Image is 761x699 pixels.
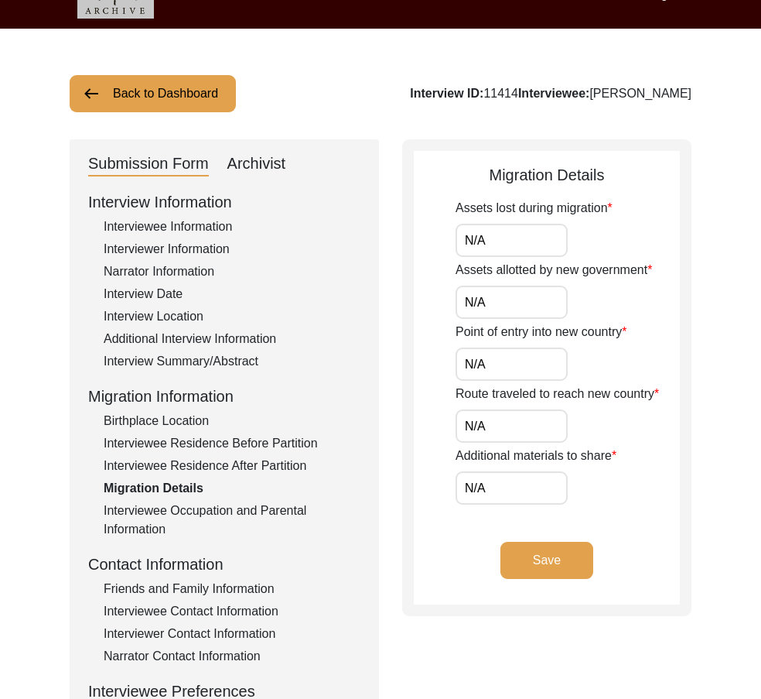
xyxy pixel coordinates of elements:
[104,580,360,598] div: Friends and Family Information
[456,199,613,218] label: Assets lost during migration
[70,75,236,112] button: Back to Dashboard
[104,352,360,371] div: Interview Summary/Abstract
[104,502,360,539] div: Interviewee Occupation and Parental Information
[104,262,360,281] div: Narrator Information
[456,323,626,341] label: Point of entry into new country
[104,330,360,348] div: Additional Interview Information
[88,152,209,176] div: Submission Form
[104,457,360,475] div: Interviewee Residence After Partition
[104,434,360,453] div: Interviewee Residence Before Partition
[410,87,483,100] b: Interview ID:
[104,479,360,498] div: Migration Details
[518,87,589,100] b: Interviewee:
[88,190,360,214] div: Interview Information
[82,84,101,103] img: arrow-left.png
[88,385,360,408] div: Migration Information
[88,553,360,576] div: Contact Information
[104,307,360,326] div: Interview Location
[456,261,652,279] label: Assets allotted by new government
[456,385,659,403] label: Route traveled to reach new country
[456,447,616,465] label: Additional materials to share
[500,542,593,579] button: Save
[104,412,360,430] div: Birthplace Location
[104,602,360,621] div: Interviewee Contact Information
[104,218,360,236] div: Interviewee Information
[414,163,680,187] div: Migration Details
[104,285,360,303] div: Interview Date
[227,152,286,176] div: Archivist
[104,240,360,259] div: Interviewer Information
[410,84,691,103] div: 11414 [PERSON_NAME]
[104,647,360,666] div: Narrator Contact Information
[104,625,360,643] div: Interviewer Contact Information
